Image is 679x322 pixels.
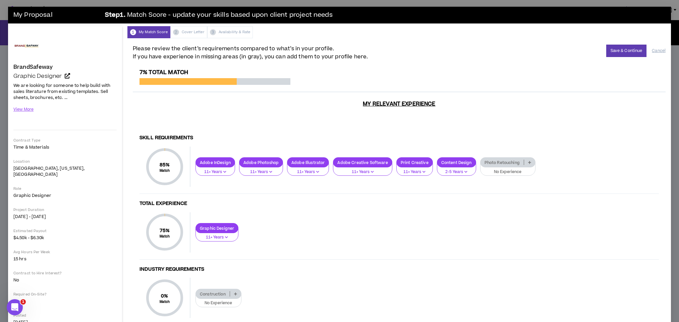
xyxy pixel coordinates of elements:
[13,82,117,101] p: We are looking for someone to help build with sales literature from existing templates. Sell shee...
[139,68,188,76] span: 7% Total Match
[200,300,237,306] p: No Experience
[127,10,333,20] span: Match Score - update your skills based upon client project needs
[196,226,238,231] p: Graphic Designer
[133,45,368,61] span: Please review the client’s requirements compared to what’s in your profile. If you have experienc...
[13,186,117,191] p: Role
[480,160,524,165] p: Photo Retouching
[287,160,329,165] p: Adobe Illustrator
[127,26,170,38] div: My Match Score
[20,299,26,305] span: 1
[606,45,647,57] button: Save & Continue
[133,101,666,128] h3: My Relevant Experience
[13,144,117,150] p: Time & Materials
[13,207,117,212] p: Project Duration
[13,313,117,318] p: Posted
[13,64,53,70] h4: BrandSafeway
[287,163,329,176] button: 11+ Years
[7,299,23,315] iframe: Intercom live chat
[13,228,117,233] p: Estimated Payout
[130,29,136,35] span: 1
[13,159,117,164] p: Location
[160,168,170,173] small: Match
[13,214,117,220] p: [DATE] - [DATE]
[13,104,34,115] button: View More
[441,169,472,175] p: 2-5 Years
[243,169,279,175] p: 11+ Years
[13,193,51,199] span: Graphic Designer
[437,160,476,165] p: Content Design
[200,169,231,175] p: 11+ Years
[13,298,117,304] p: No
[437,163,476,176] button: 2-5 Years
[13,256,117,262] p: 15 hrs
[337,169,388,175] p: 11+ Years
[396,163,433,176] button: 11+ Years
[13,277,117,283] p: No
[333,160,392,165] p: Adobe Creative Software
[195,294,241,307] button: No Experience
[13,271,117,276] p: Contract to Hire Interest?
[485,169,531,175] p: No Experience
[160,161,170,168] span: 85 %
[200,234,234,240] p: 11+ Years
[160,227,170,234] span: 75 %
[160,300,170,304] small: Match
[160,292,170,300] span: 0 %
[13,250,117,255] p: Avg Hours Per Week
[401,169,429,175] p: 11+ Years
[13,165,117,177] p: [GEOGRAPHIC_DATA], [US_STATE], [GEOGRAPHIC_DATA]
[397,160,433,165] p: Print Creative
[291,169,325,175] p: 11+ Years
[13,73,117,79] a: Graphic Designer
[139,201,659,207] h4: Total Experience
[195,229,238,241] button: 11+ Years
[239,163,283,176] button: 11+ Years
[196,160,235,165] p: Adobe InDesign
[480,163,535,176] button: No Experience
[13,292,117,297] p: Required On-Site?
[105,10,125,20] b: Step 1 .
[13,235,117,241] p: $4.50k - $6.30k
[13,72,62,80] span: Graphic Designer
[333,163,392,176] button: 11+ Years
[13,138,117,143] p: Contract Type
[139,135,659,141] h4: Skill Requirements
[196,291,230,297] p: Construction
[139,266,659,273] h4: Industry Requirements
[160,234,170,239] small: Match
[239,160,283,165] p: Adobe Photoshop
[13,8,101,22] h3: My Proposal
[652,45,666,57] button: Cancel
[195,163,235,176] button: 11+ Years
